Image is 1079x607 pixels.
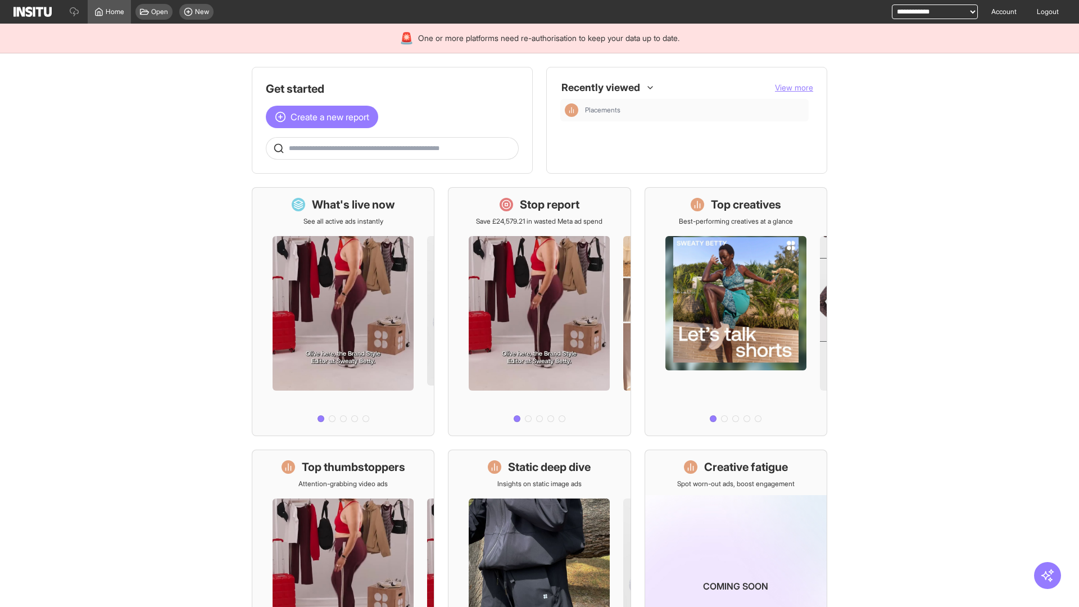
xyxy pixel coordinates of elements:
[151,7,168,16] span: Open
[585,106,804,115] span: Placements
[775,82,813,93] button: View more
[302,459,405,475] h1: Top thumbstoppers
[679,217,793,226] p: Best-performing creatives at a glance
[400,30,414,46] div: 🚨
[476,217,602,226] p: Save £24,579.21 in wasted Meta ad spend
[291,110,369,124] span: Create a new report
[312,197,395,212] h1: What's live now
[645,187,827,436] a: Top creativesBest-performing creatives at a glance
[497,479,582,488] p: Insights on static image ads
[565,103,578,117] div: Insights
[418,33,679,44] span: One or more platforms need re-authorisation to keep your data up to date.
[508,459,591,475] h1: Static deep dive
[520,197,579,212] h1: Stop report
[775,83,813,92] span: View more
[298,479,388,488] p: Attention-grabbing video ads
[13,7,52,17] img: Logo
[711,197,781,212] h1: Top creatives
[303,217,383,226] p: See all active ads instantly
[252,187,434,436] a: What's live nowSee all active ads instantly
[195,7,209,16] span: New
[448,187,631,436] a: Stop reportSave £24,579.21 in wasted Meta ad spend
[266,106,378,128] button: Create a new report
[585,106,620,115] span: Placements
[106,7,124,16] span: Home
[266,81,519,97] h1: Get started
